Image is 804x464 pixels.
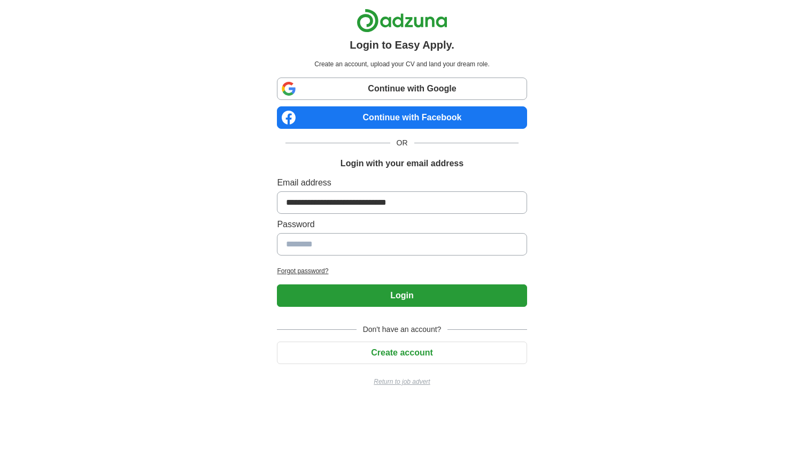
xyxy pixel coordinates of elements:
[277,342,527,364] button: Create account
[279,59,524,69] p: Create an account, upload your CV and land your dream role.
[277,106,527,129] a: Continue with Facebook
[277,377,527,386] a: Return to job advert
[277,266,527,276] a: Forgot password?
[277,284,527,307] button: Login
[277,78,527,100] a: Continue with Google
[357,324,448,335] span: Don't have an account?
[277,348,527,357] a: Create account
[277,176,527,189] label: Email address
[357,9,447,33] img: Adzuna logo
[350,37,454,53] h1: Login to Easy Apply.
[277,218,527,231] label: Password
[390,137,414,149] span: OR
[341,157,463,170] h1: Login with your email address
